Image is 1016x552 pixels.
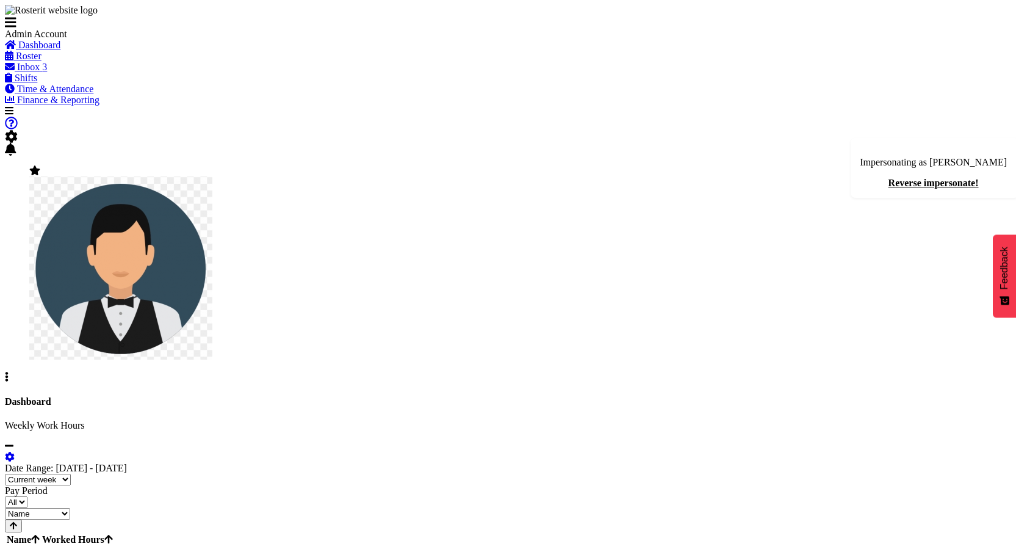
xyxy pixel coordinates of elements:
[17,62,40,72] span: Inbox
[42,534,113,545] span: Worked Hours
[5,396,1011,407] h4: Dashboard
[5,84,93,94] a: Time & Attendance
[5,441,13,451] a: minimize
[5,5,98,16] img: Rosterit website logo
[5,62,47,72] a: Inbox 3
[999,247,1010,289] span: Feedback
[7,534,40,545] span: Name
[17,95,99,105] span: Finance & Reporting
[5,485,48,496] label: Pay Period
[5,463,127,473] label: Date Range: [DATE] - [DATE]
[42,62,47,72] span: 3
[5,51,41,61] a: Roster
[5,73,37,83] a: Shifts
[888,178,979,188] a: Reverse impersonate!
[17,84,94,94] span: Time & Attendance
[18,40,60,50] span: Dashboard
[993,234,1016,318] button: Feedback - Show survey
[5,29,188,40] div: Admin Account
[860,157,1007,168] p: Impersonating as [PERSON_NAME]
[5,420,1011,431] p: Weekly Work Hours
[5,95,99,105] a: Finance & Reporting
[16,51,41,61] span: Roster
[5,452,15,462] a: settings
[15,73,37,83] span: Shifts
[29,176,212,360] img: wu-kevin5aaed71ed01d5805973613cd15694a89.png
[5,40,60,50] a: Dashboard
